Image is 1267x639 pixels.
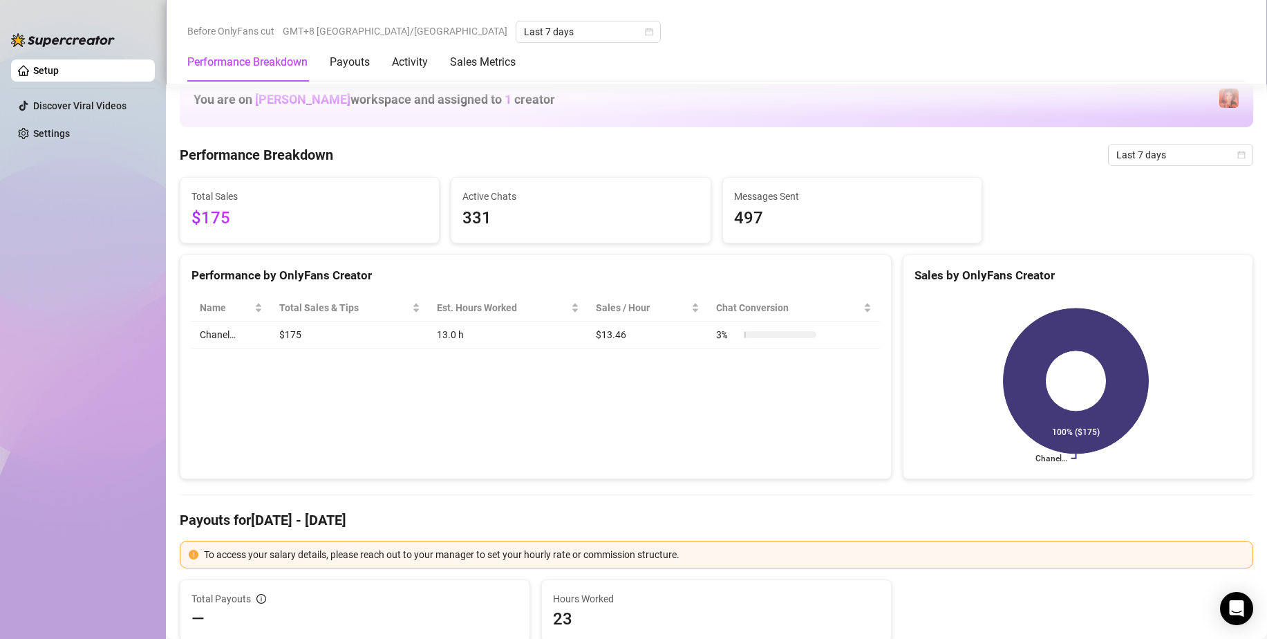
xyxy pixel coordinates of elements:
[187,54,308,71] div: Performance Breakdown
[1116,145,1245,165] span: Last 7 days
[279,300,409,315] span: Total Sales & Tips
[330,54,370,71] div: Payouts
[191,205,428,232] span: $175
[716,327,738,342] span: 3 %
[204,547,1244,562] div: To access your salary details, please reach out to your manager to set your hourly rate or commis...
[271,322,429,349] td: $175
[189,550,198,559] span: exclamation-circle
[914,266,1241,285] div: Sales by OnlyFans Creator
[194,92,555,107] h1: You are on workspace and assigned to creator
[11,33,115,47] img: logo-BBDzfeDw.svg
[33,65,59,76] a: Setup
[437,300,568,315] div: Est. Hours Worked
[256,594,266,604] span: info-circle
[734,205,970,232] span: 497
[1237,151,1246,159] span: calendar
[588,295,708,322] th: Sales / Hour
[1220,592,1253,625] div: Open Intercom Messenger
[180,145,333,165] h4: Performance Breakdown
[283,21,507,41] span: GMT+8 [GEOGRAPHIC_DATA]/[GEOGRAPHIC_DATA]
[255,92,350,106] span: [PERSON_NAME]
[1219,89,1239,108] img: Chanel (@chanelsantini)
[1035,454,1067,463] text: Chanel…
[734,189,970,204] span: Messages Sent
[450,54,516,71] div: Sales Metrics
[187,21,274,41] span: Before OnlyFans cut
[524,21,653,42] span: Last 7 days
[180,510,1253,530] h4: Payouts for [DATE] - [DATE]
[553,591,880,606] span: Hours Worked
[191,591,251,606] span: Total Payouts
[33,100,126,111] a: Discover Viral Videos
[191,266,880,285] div: Performance by OnlyFans Creator
[596,300,688,315] span: Sales / Hour
[191,189,428,204] span: Total Sales
[645,28,653,36] span: calendar
[191,295,271,322] th: Name
[462,205,699,232] span: 331
[191,608,205,630] span: —
[462,189,699,204] span: Active Chats
[200,300,252,315] span: Name
[553,608,880,630] span: 23
[716,300,861,315] span: Chat Conversion
[505,92,512,106] span: 1
[429,322,588,349] td: 13.0 h
[392,54,428,71] div: Activity
[588,322,708,349] td: $13.46
[271,295,429,322] th: Total Sales & Tips
[191,322,271,349] td: Chanel…
[708,295,880,322] th: Chat Conversion
[33,128,70,139] a: Settings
